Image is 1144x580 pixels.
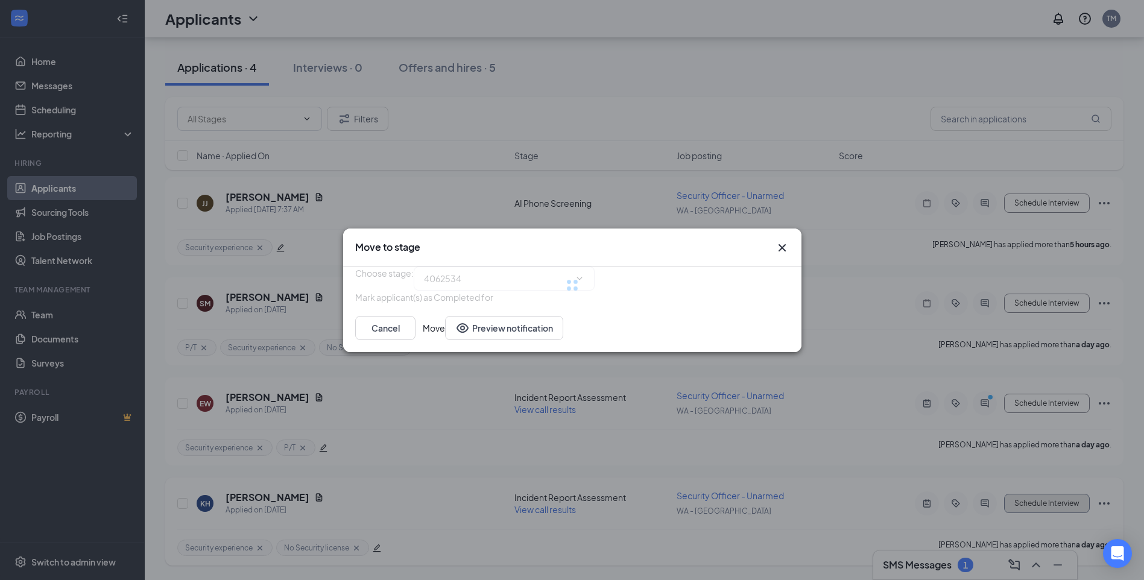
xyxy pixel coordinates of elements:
button: Close [775,241,789,255]
h3: Move to stage [355,241,420,254]
svg: Eye [455,321,470,335]
div: Open Intercom Messenger [1103,539,1132,568]
button: Cancel [355,316,416,340]
button: Preview notificationEye [445,316,563,340]
svg: Cross [775,241,789,255]
button: Move [423,316,445,340]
